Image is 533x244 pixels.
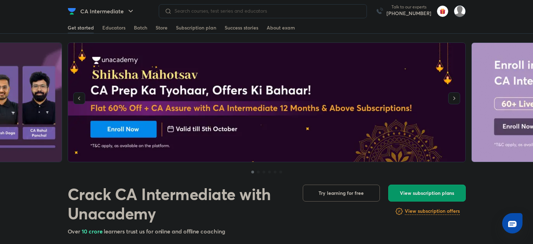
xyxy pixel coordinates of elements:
a: View subscription offers [405,207,460,216]
img: Company Logo [68,7,76,15]
img: call-us [373,4,387,18]
img: Rashi Maheshwari [454,5,466,17]
a: About exam [267,22,295,33]
button: View subscription plans [388,185,466,202]
button: Try learning for free [303,185,380,202]
span: 10 crore [82,227,104,235]
a: Get started [68,22,94,33]
div: Get started [68,24,94,31]
span: learners trust us for online and offline coaching [104,227,225,235]
div: Subscription plan [176,24,216,31]
a: [PHONE_NUMBER] [387,10,431,17]
span: Over [68,227,82,235]
input: Search courses, test series and educators [172,8,361,14]
button: CA Intermediate [76,4,139,18]
span: View subscription plans [400,190,454,197]
div: Batch [134,24,147,31]
a: Batch [134,22,147,33]
span: Try learning for free [319,190,364,197]
a: Educators [102,22,125,33]
p: Talk to our experts [387,4,431,10]
div: About exam [267,24,295,31]
a: Store [156,22,168,33]
a: Success stories [225,22,258,33]
div: Success stories [225,24,258,31]
img: avatar [437,6,448,17]
h1: Crack CA Intermediate with Unacademy [68,185,292,223]
div: Store [156,24,168,31]
div: Educators [102,24,125,31]
a: Subscription plan [176,22,216,33]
